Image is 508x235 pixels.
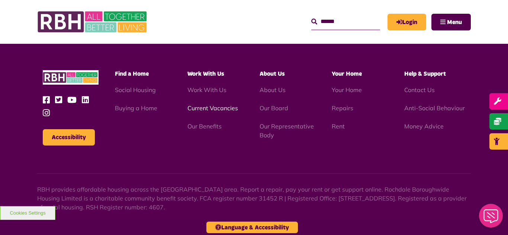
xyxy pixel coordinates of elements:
a: Money Advice [404,123,444,130]
button: Accessibility [43,129,95,146]
span: About Us [260,71,285,77]
a: Contact Us [404,86,435,94]
button: Navigation [431,14,471,30]
a: Current Vacancies [187,104,238,112]
p: RBH provides affordable housing across the [GEOGRAPHIC_DATA] area. Report a repair, pay your rent... [37,185,471,212]
a: Work With Us [187,86,226,94]
span: Your Home [332,71,362,77]
a: Buying a Home [115,104,157,112]
a: Rent [332,123,345,130]
img: RBH [43,70,99,85]
a: Social Housing - open in a new tab [115,86,156,94]
input: Search [311,14,380,30]
span: Find a Home [115,71,149,77]
a: MyRBH [388,14,426,30]
iframe: Netcall Web Assistant for live chat [475,202,508,235]
a: Repairs [332,104,353,112]
a: Anti-Social Behaviour [404,104,465,112]
a: About Us [260,86,286,94]
a: Our Board [260,104,288,112]
a: Our Benefits [187,123,222,130]
span: Menu [447,19,462,25]
span: Work With Us [187,71,224,77]
img: RBH [37,7,149,36]
span: Help & Support [404,71,446,77]
a: Your Home [332,86,362,94]
a: Our Representative Body [260,123,314,139]
button: Language & Accessibility [206,222,298,233]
